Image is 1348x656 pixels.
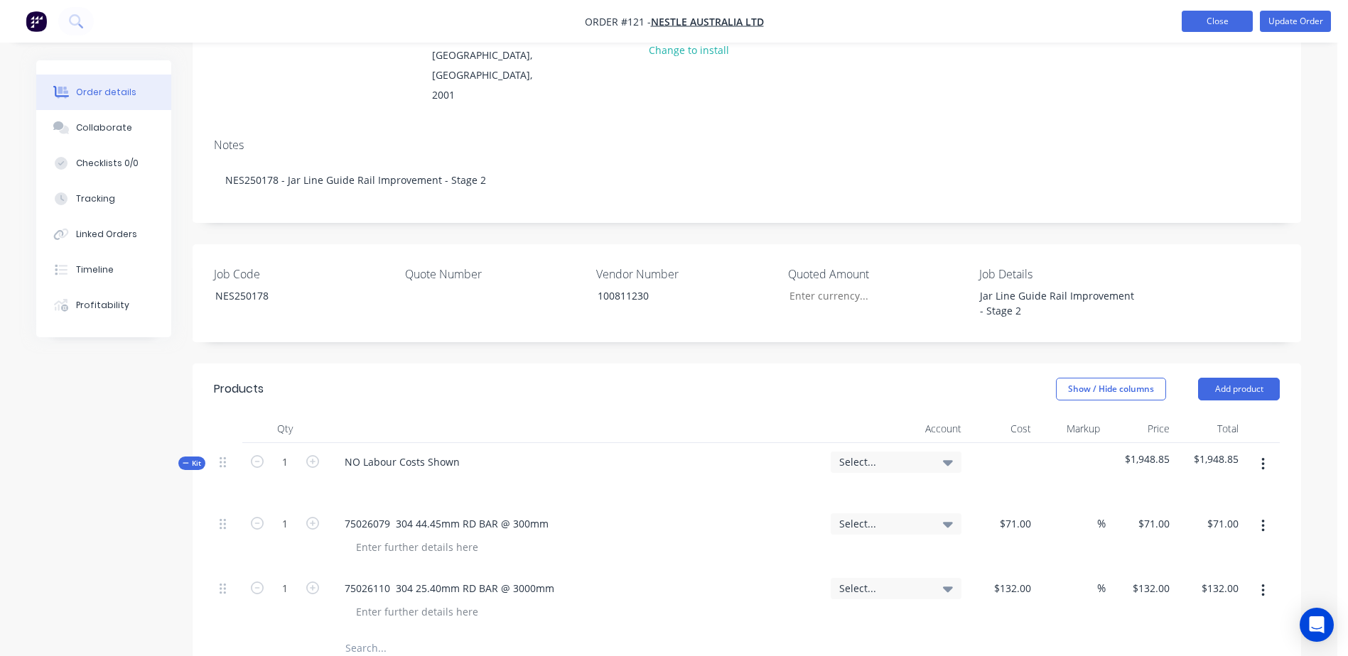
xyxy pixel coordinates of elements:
label: Quote Number [405,266,583,283]
div: Qty [242,415,328,443]
button: Profitability [36,288,171,323]
div: Products [214,381,264,398]
div: Collaborate [76,121,132,134]
label: Job Details [979,266,1157,283]
div: Cost [967,415,1037,443]
a: Nestle Australia Ltd [651,15,764,28]
button: Timeline [36,252,171,288]
button: Checklists 0/0 [36,146,171,181]
span: Kit [183,458,201,469]
div: 75026110 304 25.40mm RD BAR @ 3000mm [333,578,566,598]
img: Factory [26,11,47,32]
div: Kit [178,457,205,470]
div: Markup [1037,415,1106,443]
div: Checklists 0/0 [76,157,139,170]
button: Collaborate [36,110,171,146]
div: Timeline [76,263,114,276]
label: Quoted Amount [788,266,966,283]
div: Total [1175,415,1245,443]
button: Order details [36,75,171,110]
div: NO Labour Costs Shown [333,452,471,472]
span: Select... [839,581,929,596]
div: 100811230 [586,285,764,306]
div: 75026079 304 44.45mm RD BAR @ 300mm [333,513,560,534]
span: Select... [839,516,929,531]
div: Notes [214,138,1280,152]
div: Linked Orders [76,228,137,241]
button: Tracking [36,181,171,217]
div: Price [1106,415,1175,443]
button: Linked Orders [36,217,171,252]
span: Select... [839,454,929,469]
div: Open Intercom Messenger [1300,608,1334,642]
button: Close [1182,11,1253,32]
div: Jar Line Guide Rail Improvement - Stage 2 [969,285,1146,321]
label: Job Code [214,266,392,283]
div: Profitability [76,299,129,312]
div: Tracking [76,192,115,205]
span: % [1097,580,1106,596]
div: NES250178 - Jar Line Guide Rail Improvement - Stage 2 [214,158,1280,202]
button: Show / Hide columns [1056,378,1166,400]
span: $1,948.85 [1111,452,1170,466]
div: Order details [76,86,136,99]
div: [GEOGRAPHIC_DATA], [GEOGRAPHIC_DATA], [GEOGRAPHIC_DATA], 2001 [432,26,550,105]
span: % [1097,515,1106,532]
button: Add product [1198,378,1280,400]
input: Enter currency... [777,285,965,307]
div: Account [825,415,967,443]
button: Change to install [642,40,737,60]
label: Vendor Number [596,266,774,283]
div: NES250178 [204,285,382,306]
span: $1,948.85 [1181,452,1239,466]
span: Order #121 - [585,15,651,28]
button: Update Order [1260,11,1331,32]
